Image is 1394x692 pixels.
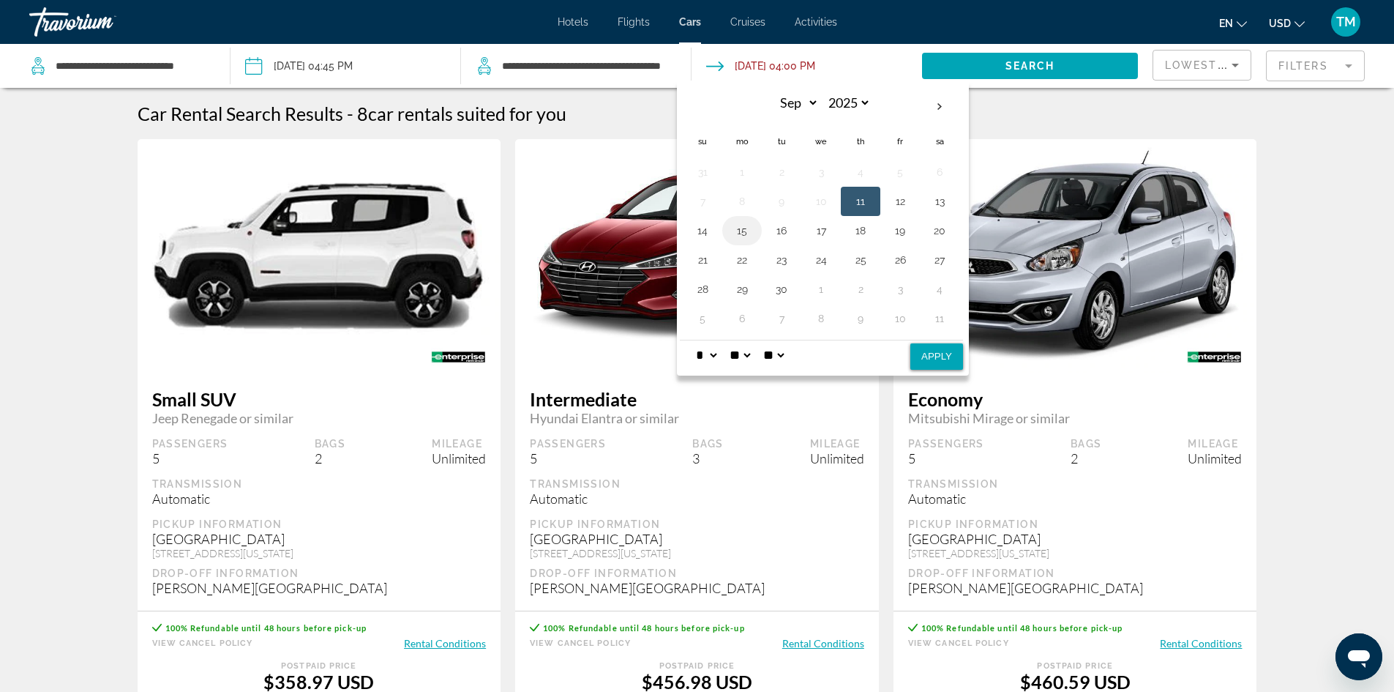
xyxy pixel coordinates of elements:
[1269,18,1291,29] span: USD
[888,250,912,270] button: Day 26
[530,388,864,410] span: Intermediate
[530,477,864,491] div: Transmission
[849,308,872,329] button: Day 9
[908,661,1243,671] div: Postpaid Price
[515,162,879,351] img: primary.png
[770,162,793,182] button: Day 2
[921,623,1123,633] span: 100% Refundable until 48 hours before pick-up
[849,250,872,270] button: Day 25
[908,636,1009,650] button: View Cancel Policy
[908,450,984,466] div: 5
[618,16,650,28] a: Flights
[730,162,754,182] button: Day 1
[928,191,951,212] button: Day 13
[530,636,631,650] button: View Cancel Policy
[691,308,714,329] button: Day 5
[1172,341,1256,373] img: ENTERPRISE
[152,636,253,650] button: View Cancel Policy
[152,410,487,426] span: Jeep Renegade or similar
[530,410,864,426] span: Hyundai Elantra or similar
[770,220,793,241] button: Day 16
[928,162,951,182] button: Day 6
[809,250,833,270] button: Day 24
[692,437,724,450] div: Bags
[691,191,714,212] button: Day 7
[530,567,864,580] div: Drop-off Information
[730,250,754,270] button: Day 22
[908,567,1243,580] div: Drop-off Information
[928,308,951,329] button: Day 11
[809,308,833,329] button: Day 8
[368,103,566,124] span: car rentals suited for you
[730,16,765,28] span: Cruises
[908,388,1243,410] span: Economy
[1005,60,1055,72] span: Search
[908,477,1243,491] div: Transmission
[152,547,487,559] div: [STREET_ADDRESS][US_STATE]
[530,661,864,671] div: Postpaid Price
[1266,50,1365,82] button: Filter
[849,191,872,212] button: Day 11
[530,531,864,547] div: [GEOGRAPHIC_DATA]
[152,567,487,580] div: Drop-off Information
[908,531,1243,547] div: [GEOGRAPHIC_DATA]
[928,250,951,270] button: Day 27
[727,341,753,370] select: Select minute
[922,53,1138,79] button: Search
[795,16,837,28] a: Activities
[152,531,487,547] div: [GEOGRAPHIC_DATA]
[530,437,606,450] div: Passengers
[315,450,346,466] div: 2
[691,162,714,182] button: Day 31
[432,450,486,466] div: Unlimited
[888,308,912,329] button: Day 10
[908,580,1243,596] div: [PERSON_NAME][GEOGRAPHIC_DATA]
[558,16,588,28] a: Hotels
[1071,437,1102,450] div: Bags
[908,547,1243,559] div: [STREET_ADDRESS][US_STATE]
[908,410,1243,426] span: Mitsubishi Mirage or similar
[706,44,815,88] button: Drop-off date: Sep 14, 2025 04:00 PM
[823,90,871,116] select: Select year
[152,491,487,507] div: Automatic
[1335,633,1382,680] iframe: Button to launch messaging window
[771,90,819,116] select: Select month
[152,388,487,410] span: Small SUV
[692,450,724,466] div: 3
[679,16,701,28] span: Cars
[29,3,176,41] a: Travorium
[888,220,912,241] button: Day 19
[165,623,367,633] span: 100% Refundable until 48 hours before pick-up
[1188,437,1242,450] div: Mileage
[730,191,754,212] button: Day 8
[152,450,228,466] div: 5
[1219,12,1247,34] button: Change language
[908,518,1243,531] div: Pickup Information
[530,580,864,596] div: [PERSON_NAME][GEOGRAPHIC_DATA]
[357,103,566,124] h2: 8
[928,279,951,300] button: Day 4
[770,308,793,329] button: Day 7
[908,491,1243,507] div: Automatic
[893,140,1257,373] img: primary.png
[530,547,864,559] div: [STREET_ADDRESS][US_STATE]
[920,90,959,124] button: Next month
[809,191,833,212] button: Day 10
[730,220,754,241] button: Day 15
[1160,636,1242,650] button: Rental Conditions
[152,580,487,596] div: [PERSON_NAME][GEOGRAPHIC_DATA]
[416,341,501,373] img: ENTERPRISE
[404,636,486,650] button: Rental Conditions
[691,250,714,270] button: Day 21
[928,220,951,241] button: Day 20
[138,176,501,337] img: primary.png
[908,437,984,450] div: Passengers
[138,103,343,124] h1: Car Rental Search Results
[888,279,912,300] button: Day 3
[530,491,864,507] div: Automatic
[245,44,353,88] button: Pickup date: Sep 11, 2025 04:45 PM
[888,162,912,182] button: Day 5
[543,623,745,633] span: 100% Refundable until 48 hours before pick-up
